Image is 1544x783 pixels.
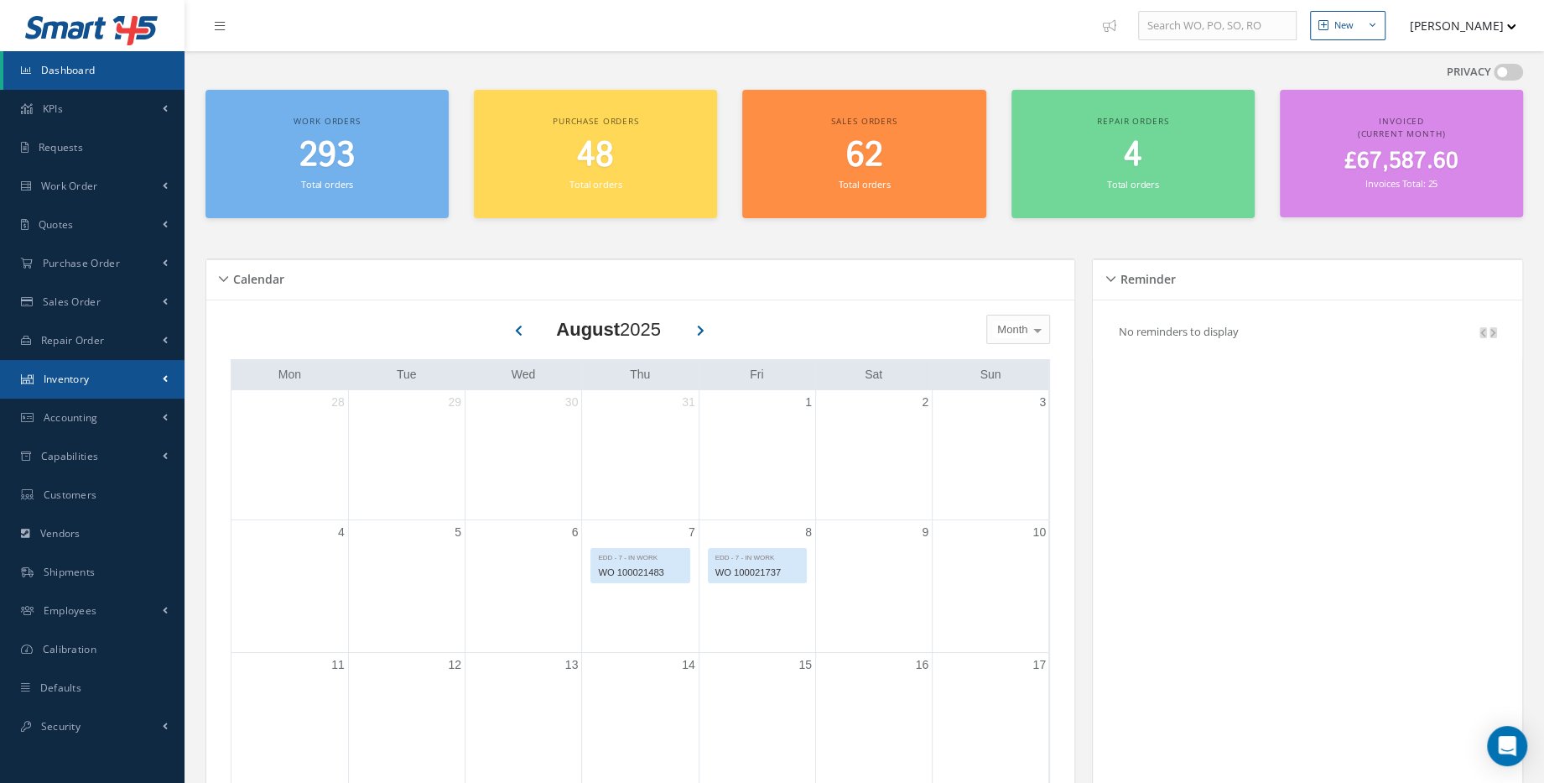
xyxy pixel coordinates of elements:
[41,449,99,463] span: Capabilities
[699,520,815,653] td: August 8, 2025
[335,520,348,545] a: August 4, 2025
[709,549,806,563] div: EDD - 7 - IN WORK
[301,178,353,191] small: Total orders
[205,90,449,218] a: Work orders 293 Total orders
[569,178,621,191] small: Total orders
[556,319,620,340] b: August
[1115,267,1175,287] h5: Reminder
[1379,115,1424,127] span: Invoiced
[44,603,97,618] span: Employees
[1344,145,1458,178] span: £67,587.60
[41,333,105,347] span: Repair Order
[328,653,348,677] a: August 11, 2025
[1029,653,1049,677] a: August 17, 2025
[444,653,465,677] a: August 12, 2025
[44,488,97,502] span: Customers
[1394,9,1516,42] button: [PERSON_NAME]
[709,563,806,582] div: WO 100021737
[562,390,582,415] a: July 30, 2025
[802,390,815,415] a: August 1, 2025
[1334,18,1354,33] div: New
[393,364,420,385] a: Tuesday
[678,653,699,677] a: August 14, 2025
[3,51,185,90] a: Dashboard
[41,719,81,733] span: Security
[444,390,465,415] a: July 29, 2025
[1029,520,1049,545] a: August 10, 2025
[348,520,465,653] td: August 5, 2025
[977,364,1005,385] a: Sunday
[553,115,639,127] span: Purchase orders
[1357,128,1445,139] span: (Current Month)
[861,364,886,385] a: Saturday
[933,390,1049,520] td: August 3, 2025
[41,179,98,193] span: Work Order
[1280,90,1523,217] a: Invoiced (Current Month) £67,587.60 Invoices Total: 25
[569,520,582,545] a: August 6, 2025
[40,681,81,695] span: Defaults
[348,390,465,520] td: July 29, 2025
[918,520,932,545] a: August 9, 2025
[39,140,83,154] span: Requests
[1487,726,1527,766] div: Open Intercom Messenger
[838,178,890,191] small: Total orders
[451,520,465,545] a: August 5, 2025
[912,653,933,677] a: August 16, 2025
[465,520,582,653] td: August 6, 2025
[508,364,539,385] a: Wednesday
[562,653,582,677] a: August 13, 2025
[993,321,1027,338] span: Month
[44,565,96,579] span: Shipments
[1107,178,1159,191] small: Total orders
[582,390,699,520] td: July 31, 2025
[40,526,81,540] span: Vendors
[591,563,689,582] div: WO 100021483
[1011,90,1255,218] a: Repair orders 4 Total orders
[815,520,932,653] td: August 9, 2025
[556,316,661,343] div: 2025
[831,115,897,127] span: Sales orders
[1310,11,1385,40] button: New
[815,390,932,520] td: August 2, 2025
[795,653,815,677] a: August 15, 2025
[577,132,614,180] span: 48
[582,520,699,653] td: August 7, 2025
[228,267,284,287] h5: Calendar
[1036,390,1049,415] a: August 3, 2025
[742,90,985,218] a: Sales orders 62 Total orders
[41,63,96,77] span: Dashboard
[846,132,883,180] span: 62
[43,102,63,116] span: KPIs
[933,520,1049,653] td: August 10, 2025
[685,520,699,545] a: August 7, 2025
[1365,177,1437,190] small: Invoices Total: 25
[802,520,815,545] a: August 8, 2025
[465,390,582,520] td: July 30, 2025
[1138,11,1297,41] input: Search WO, PO, SO, RO
[918,390,932,415] a: August 2, 2025
[591,549,689,563] div: EDD - 7 - IN WORK
[678,390,699,415] a: July 31, 2025
[275,364,304,385] a: Monday
[43,295,101,309] span: Sales Order
[1118,324,1238,339] p: No reminders to display
[43,642,96,656] span: Calibration
[746,364,767,385] a: Friday
[328,390,348,415] a: July 28, 2025
[1124,132,1142,180] span: 4
[474,90,717,218] a: Purchase orders 48 Total orders
[699,390,815,520] td: August 1, 2025
[294,115,360,127] span: Work orders
[44,410,98,425] span: Accounting
[1097,115,1168,127] span: Repair orders
[1447,64,1491,81] label: PRIVACY
[626,364,653,385] a: Thursday
[44,372,90,386] span: Inventory
[39,217,74,232] span: Quotes
[299,132,355,180] span: 293
[231,390,348,520] td: July 28, 2025
[231,520,348,653] td: August 4, 2025
[43,256,120,270] span: Purchase Order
